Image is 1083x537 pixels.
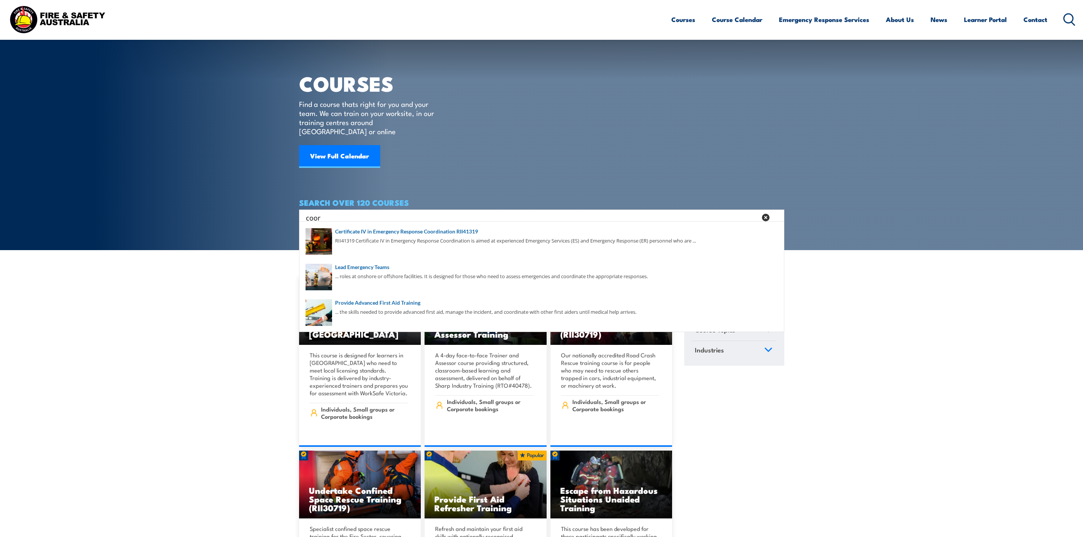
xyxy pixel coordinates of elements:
span: Individuals, Small groups or Corporate bookings [321,405,408,420]
a: Certificate IV in Emergency Response Coordination RII41319 [306,227,778,236]
a: Escape from Hazardous Situations Unaided Training [550,451,672,519]
button: Search magnifier button [771,212,782,223]
a: News [931,9,947,30]
h3: Onsite Trainer and Assessor Training [434,321,537,338]
p: This course is designed for learners in [GEOGRAPHIC_DATA] who need to meet local licensing standa... [310,351,408,397]
a: Courses [671,9,695,30]
p: A 4-day face-to-face Trainer and Assessor course providing structured, classroom-based learning a... [435,351,534,389]
a: Provide Advanced First Aid Training [306,299,778,307]
a: Undertake Confined Space Rescue Training (RII30719) [299,451,421,519]
a: Contact [1023,9,1047,30]
img: Undertake Confined Space Rescue Training (non Fire-Sector) (2) [299,451,421,519]
a: Course Calendar [712,9,762,30]
a: Lead Emergency Teams [306,263,778,271]
h1: COURSES [299,74,445,92]
a: About Us [886,9,914,30]
a: Industries [691,341,776,361]
span: Individuals, Small groups or Corporate bookings [447,398,534,412]
form: Search form [307,212,759,223]
a: Emergency Response Services [779,9,869,30]
input: Search input [306,212,757,223]
a: View Full Calendar [299,145,380,168]
a: Learner Portal [964,9,1007,30]
a: Provide First Aid Refresher Training [425,451,547,519]
p: Find a course thats right for you and your team. We can train on your worksite, in our training c... [299,99,437,136]
h3: Undertake Confined Space Rescue Training (RII30719) [309,486,411,512]
h3: Licence to operate a forklift truck in [GEOGRAPHIC_DATA] [309,312,411,338]
h4: SEARCH OVER 120 COURSES [299,198,784,207]
span: Individuals, Small groups or Corporate bookings [572,398,659,412]
h3: Provide First Aid Refresher Training [434,495,537,512]
h3: Escape from Hazardous Situations Unaided Training [560,486,663,512]
p: Our nationally accredited Road Crash Rescue training course is for people who may need to rescue ... [561,351,660,389]
span: Industries [695,345,724,355]
h3: Undertake Road Crash Rescue Training (RII30719) [560,312,663,338]
img: Underground mine rescue [550,451,672,519]
img: Provide First Aid (Blended Learning) [425,451,547,519]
